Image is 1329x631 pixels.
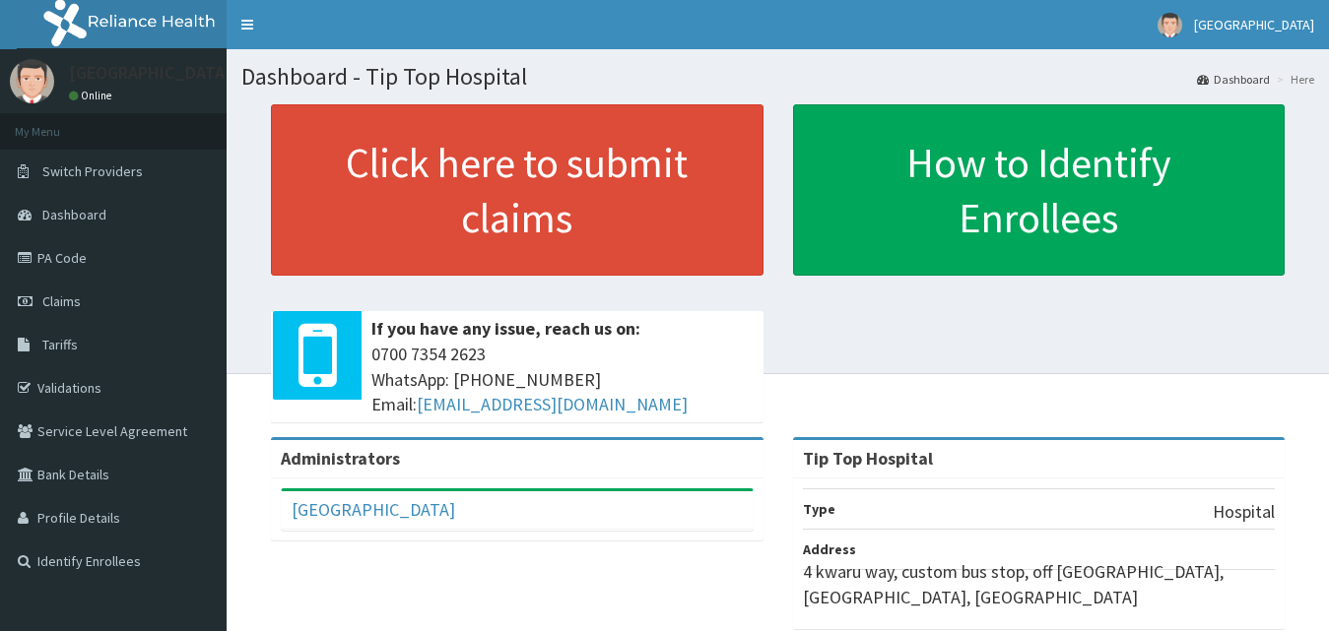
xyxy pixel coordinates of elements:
[803,447,933,470] strong: Tip Top Hospital
[1194,16,1314,33] span: [GEOGRAPHIC_DATA]
[241,64,1314,90] h1: Dashboard - Tip Top Hospital
[803,559,1276,609] p: 4 kwaru way, custom bus stop, off [GEOGRAPHIC_DATA], [GEOGRAPHIC_DATA], [GEOGRAPHIC_DATA]
[417,393,688,415] a: [EMAIL_ADDRESS][DOMAIN_NAME]
[10,59,54,103] img: User Image
[42,292,81,310] span: Claims
[1213,499,1275,525] p: Hospital
[1197,71,1270,88] a: Dashboard
[42,206,106,223] span: Dashboard
[1158,13,1182,37] img: User Image
[42,336,78,353] span: Tariffs
[371,317,640,340] b: If you have any issue, reach us on:
[292,498,455,521] a: [GEOGRAPHIC_DATA]
[42,162,143,180] span: Switch Providers
[69,89,116,102] a: Online
[803,500,835,518] b: Type
[1272,71,1314,88] li: Here
[793,104,1286,276] a: How to Identify Enrollees
[271,104,764,276] a: Click here to submit claims
[371,342,754,417] span: 0700 7354 2623 WhatsApp: [PHONE_NUMBER] Email:
[281,447,400,470] b: Administrators
[69,64,232,82] p: [GEOGRAPHIC_DATA]
[803,540,856,558] b: Address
